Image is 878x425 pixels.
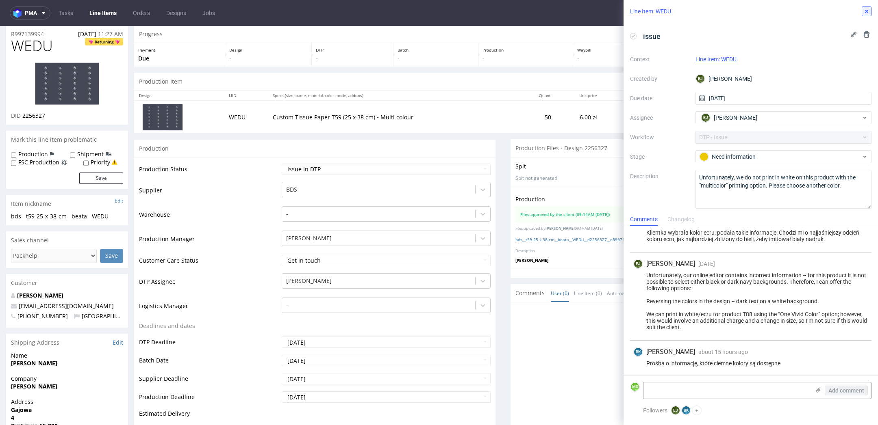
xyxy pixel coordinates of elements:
[545,200,575,205] span: [PERSON_NAME]
[54,6,78,19] a: Tasks
[692,406,702,415] button: +
[6,205,128,223] div: Sales channel
[19,276,114,284] a: [EMAIL_ADDRESS][DOMAIN_NAME]
[6,248,128,266] div: Customer
[630,152,689,162] label: Stage
[142,78,183,105] img: version_two_editor_design
[268,65,519,75] th: Specs (size, name, material, color mode, addons)
[843,264,867,271] a: View all (0)
[61,132,67,140] img: icon-fsc-production-flag.svg
[106,124,111,132] img: icon-shipping-flag.svg
[658,65,732,75] th: Stage
[826,65,872,75] th: Shipment
[757,28,868,37] p: -
[398,21,474,27] p: Batch
[139,310,280,328] td: DTP Deadline
[139,204,280,228] td: Production Manager
[807,170,867,177] button: Remove production files
[602,65,658,75] th: Net Total
[17,265,63,273] a: [PERSON_NAME]
[139,295,280,310] td: Deadlines and dates
[25,10,37,16] span: pma
[862,211,867,216] img: clipboard.svg
[519,75,556,107] td: 50
[11,12,53,28] span: WEDU
[695,170,872,209] textarea: Unfortunately, we do not print in white on this product with the "multicolor" printing option. Pl...
[11,356,57,364] strong: [PERSON_NAME]
[631,383,639,391] figcaption: MS
[780,75,826,107] td: [DATE]
[138,28,221,37] p: Due
[139,179,280,204] td: Warehouse
[556,75,602,107] td: 6.00 zł
[682,406,690,414] figcaption: BK
[11,349,123,357] span: Company
[833,136,867,145] input: Request spit
[630,74,689,84] label: Created by
[87,12,121,19] span: Returning
[698,349,748,355] span: about 15 hours ago
[134,113,496,132] div: Production
[633,272,868,330] div: Unfortunately, our online editor contains incorrect information – for this product it is not poss...
[732,75,779,107] td: [DATE]
[11,388,14,395] strong: 4
[6,105,128,123] div: Mark this line item problematic
[633,360,868,367] div: Prośba o informację, które ciemne kolory są dostępne
[85,6,122,19] a: Line Items
[100,223,123,237] input: Save
[161,6,191,19] a: Designs
[602,75,658,107] td: 300.00 zł
[6,169,128,187] div: Item nickname
[11,372,123,380] span: Address
[50,124,54,132] img: icon-production-flag.svg
[702,114,710,122] figcaption: EJ
[663,86,698,96] div: DTP Issue
[780,65,826,75] th: Deadline
[667,213,695,226] div: Changelog
[630,213,658,226] div: Comments
[6,308,128,326] div: Shipping Address
[18,132,59,140] label: FSC Production
[838,186,862,191] a: View history
[113,313,123,321] a: Edit
[757,21,868,27] p: "Shipment" Email Sent?
[634,348,642,356] figcaption: BK
[78,4,96,12] span: [DATE]
[643,407,667,414] span: Followers
[139,398,280,413] td: Checkout dates (automatically set during checkout)
[698,261,715,267] span: [DATE]
[683,259,696,276] a: All (0)
[11,86,21,93] span: DID
[18,124,48,132] label: Production
[630,54,689,64] label: Context
[273,87,514,95] p: Custom Tissue Paper T59 (25 x 38 cm) • Multi colour
[574,259,602,276] a: Line Item (0)
[139,346,280,365] td: Supplier Deadline
[11,326,123,334] span: Name
[519,65,556,75] th: Quant.
[646,347,695,356] span: [PERSON_NAME]
[316,21,389,27] p: DTP
[642,259,678,276] a: Attachments (0)
[22,86,45,93] span: 2256327
[714,114,757,122] span: [PERSON_NAME]
[515,263,545,271] span: Comments
[224,75,268,107] td: WEDU
[556,65,602,75] th: Unit price
[515,136,526,145] p: Spit
[630,7,671,15] a: Line Item: WEDU
[139,328,280,346] td: Batch Date
[640,30,664,43] span: issue
[229,28,308,37] p: -
[695,56,737,63] a: Line Item: WEDU
[630,132,689,142] label: Workflow
[11,333,57,341] strong: [PERSON_NAME]
[139,383,280,398] td: Estimated Delivery
[139,365,280,383] td: Production Deadline
[139,137,280,155] td: Production Status
[515,169,545,177] p: Production
[696,75,704,83] figcaption: EJ
[515,231,548,237] span: [PERSON_NAME]
[115,171,123,178] a: Edit
[665,21,749,27] p: Shipment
